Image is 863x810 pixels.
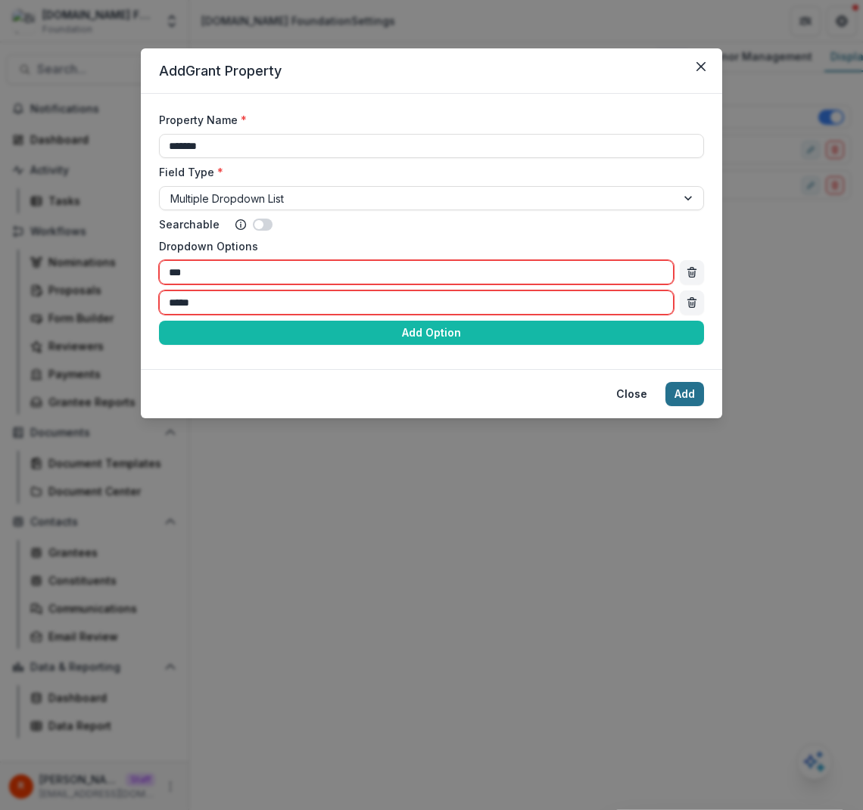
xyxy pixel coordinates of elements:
[159,164,695,180] label: Field Type
[607,382,656,406] button: Close
[159,238,695,254] label: Dropdown Options
[159,216,220,232] label: Searchable
[665,382,704,406] button: Add
[680,260,704,284] button: Remove option
[159,321,704,345] button: Add Option
[159,112,695,128] label: Property Name
[689,54,713,79] button: Close
[141,48,722,94] header: Add Grant Property
[680,290,704,315] button: Remove option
